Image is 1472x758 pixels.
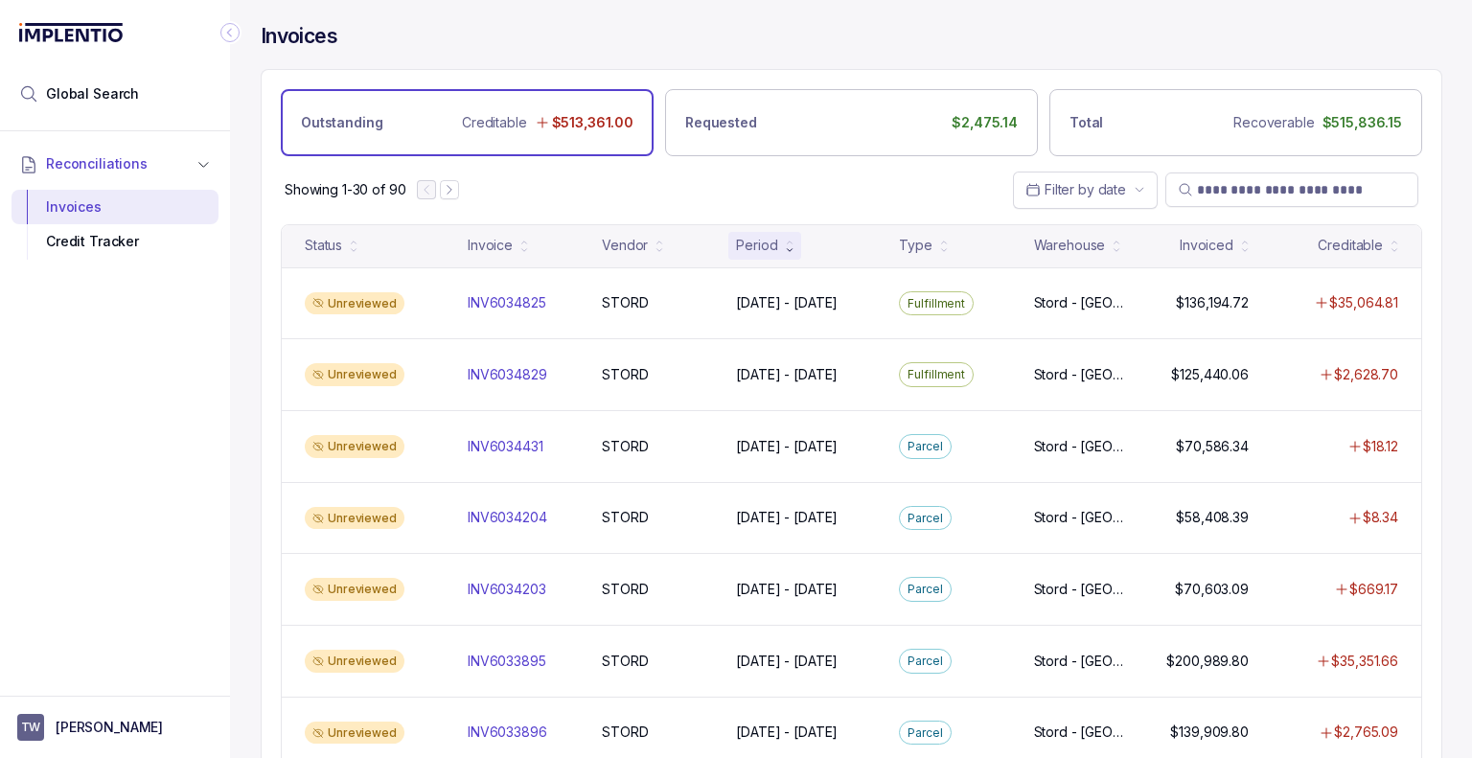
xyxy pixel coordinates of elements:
div: Credit Tracker [27,224,203,259]
span: Reconciliations [46,154,148,173]
p: STORD [602,437,648,456]
div: Unreviewed [305,650,404,673]
p: Recoverable [1233,113,1314,132]
p: [PERSON_NAME] [56,718,163,737]
div: Invoiced [1180,236,1233,255]
span: Global Search [46,84,139,103]
div: Unreviewed [305,722,404,745]
search: Date Range Picker [1025,180,1126,199]
p: INV6033895 [468,652,546,671]
p: Stord - [GEOGRAPHIC_DATA] [1034,508,1130,527]
p: Creditable [462,113,527,132]
div: Vendor [602,236,648,255]
button: Next Page [440,180,459,199]
p: $35,064.81 [1329,293,1398,312]
p: Fulfillment [908,365,965,384]
p: $35,351.66 [1331,652,1398,671]
p: Stord - [GEOGRAPHIC_DATA] [1034,723,1130,742]
button: Date Range Picker [1013,172,1158,208]
p: $18.12 [1363,437,1398,456]
p: STORD [602,365,648,384]
p: Parcel [908,509,942,528]
p: $200,989.80 [1166,652,1248,671]
div: Unreviewed [305,435,404,458]
div: Warehouse [1034,236,1106,255]
p: $669.17 [1349,580,1398,599]
p: $58,408.39 [1176,508,1249,527]
p: [DATE] - [DATE] [736,437,838,456]
div: Unreviewed [305,507,404,530]
div: Collapse Icon [218,21,241,44]
p: Stord - [GEOGRAPHIC_DATA] [1034,293,1130,312]
h4: Invoices [261,23,337,50]
p: $70,586.34 [1176,437,1249,456]
p: STORD [602,508,648,527]
button: Reconciliations [11,143,218,185]
p: Outstanding [301,113,382,132]
p: [DATE] - [DATE] [736,723,838,742]
p: INV6034431 [468,437,543,456]
div: Unreviewed [305,363,404,386]
p: [DATE] - [DATE] [736,580,838,599]
p: Parcel [908,580,942,599]
p: STORD [602,723,648,742]
div: Unreviewed [305,292,404,315]
button: User initials[PERSON_NAME] [17,714,213,741]
p: INV6034829 [468,365,547,384]
p: STORD [602,293,648,312]
div: Remaining page entries [285,180,405,199]
p: $125,440.06 [1171,365,1248,384]
p: INV6034204 [468,508,547,527]
p: Total [1069,113,1103,132]
p: $515,836.15 [1322,113,1402,132]
div: Invoice [468,236,513,255]
p: $513,361.00 [552,113,633,132]
p: Showing 1-30 of 90 [285,180,405,199]
p: Stord - [GEOGRAPHIC_DATA] [1034,580,1130,599]
div: Type [899,236,931,255]
p: Requested [685,113,757,132]
div: Period [736,236,777,255]
div: Creditable [1318,236,1383,255]
p: [DATE] - [DATE] [736,508,838,527]
p: Stord - [GEOGRAPHIC_DATA] [1034,652,1130,671]
p: [DATE] - [DATE] [736,365,838,384]
span: Filter by date [1045,181,1126,197]
p: $2,475.14 [952,113,1018,132]
p: Parcel [908,652,942,671]
p: STORD [602,580,648,599]
p: [DATE] - [DATE] [736,293,838,312]
div: Status [305,236,342,255]
div: Reconciliations [11,186,218,264]
p: Stord - [GEOGRAPHIC_DATA] [1034,365,1130,384]
p: [DATE] - [DATE] [736,652,838,671]
p: Fulfillment [908,294,965,313]
p: Parcel [908,437,942,456]
p: $2,628.70 [1334,365,1398,384]
p: $70,603.09 [1175,580,1249,599]
p: INV6034203 [468,580,546,599]
p: STORD [602,652,648,671]
p: $136,194.72 [1176,293,1248,312]
p: INV6033896 [468,723,547,742]
div: Unreviewed [305,578,404,601]
p: $2,765.09 [1334,723,1398,742]
p: $139,909.80 [1170,723,1248,742]
p: Stord - [GEOGRAPHIC_DATA] [1034,437,1130,456]
p: Parcel [908,724,942,743]
span: User initials [17,714,44,741]
p: $8.34 [1363,508,1398,527]
div: Invoices [27,190,203,224]
p: INV6034825 [468,293,546,312]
